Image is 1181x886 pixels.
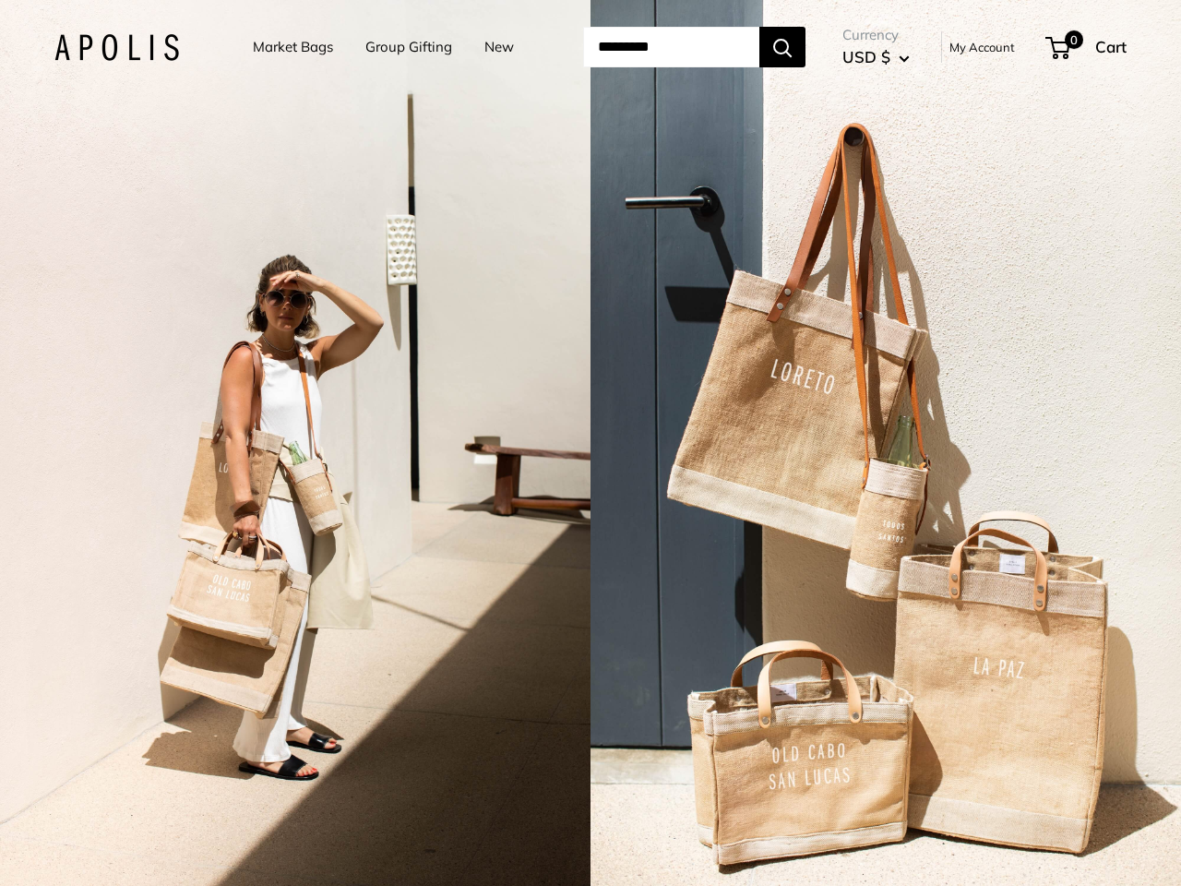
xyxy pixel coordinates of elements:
img: Apolis [54,34,179,61]
button: USD $ [842,42,910,72]
a: New [484,34,514,60]
span: USD $ [842,47,890,66]
input: Search... [583,27,759,67]
a: Market Bags [253,34,333,60]
a: 0 Cart [1047,32,1127,62]
a: My Account [949,36,1015,58]
button: Search [759,27,805,67]
span: Currency [842,22,910,48]
a: Group Gifting [365,34,452,60]
span: 0 [1065,30,1083,49]
span: Cart [1095,37,1127,56]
